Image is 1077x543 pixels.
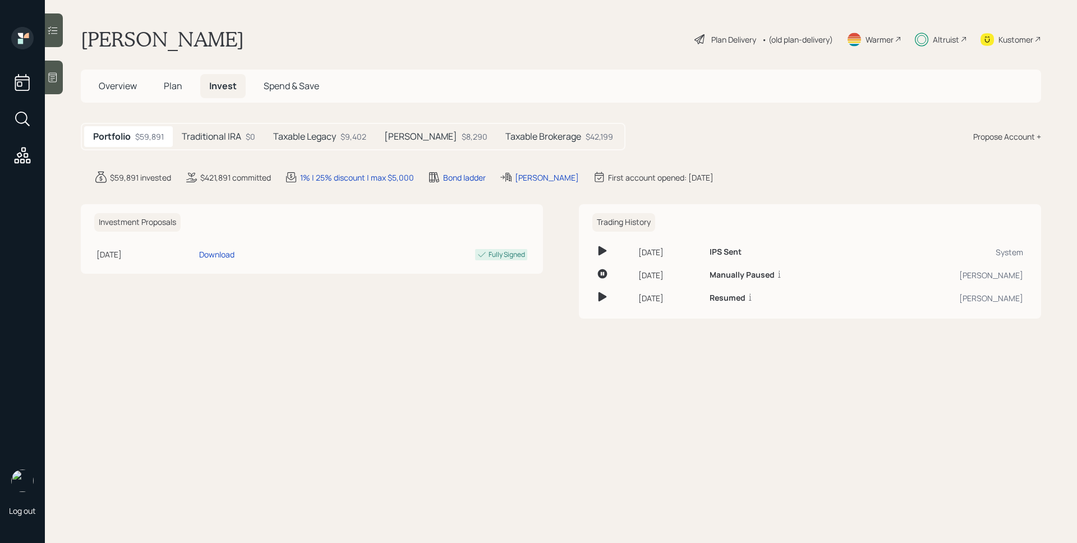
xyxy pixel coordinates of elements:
h5: Taxable Legacy [273,131,336,142]
div: Propose Account + [973,131,1041,142]
h6: Investment Proposals [94,213,181,232]
div: $0 [246,131,255,142]
div: $42,199 [586,131,613,142]
div: Bond ladder [443,172,486,183]
div: [DATE] [638,292,700,304]
div: $421,891 committed [200,172,271,183]
img: james-distasi-headshot.png [11,470,34,492]
h1: [PERSON_NAME] [81,27,244,52]
div: 1% | 25% discount | max $5,000 [300,172,414,183]
div: System [881,246,1023,258]
div: [PERSON_NAME] [515,172,579,183]
div: [PERSON_NAME] [881,292,1023,304]
div: Download [199,249,234,260]
h5: [PERSON_NAME] [384,131,457,142]
div: Warmer [866,34,894,45]
div: [DATE] [96,249,195,260]
h5: Taxable Brokerage [505,131,581,142]
div: [DATE] [638,246,700,258]
div: Kustomer [998,34,1033,45]
span: Overview [99,80,137,92]
div: Plan Delivery [711,34,756,45]
div: First account opened: [DATE] [608,172,714,183]
div: $9,402 [340,131,366,142]
div: Altruist [933,34,959,45]
div: $8,290 [462,131,487,142]
h6: Manually Paused [710,270,775,280]
div: Fully Signed [489,250,525,260]
span: Spend & Save [264,80,319,92]
div: [DATE] [638,269,700,281]
h6: Resumed [710,293,745,303]
div: $59,891 invested [110,172,171,183]
div: Log out [9,505,36,516]
span: Invest [209,80,237,92]
div: • (old plan-delivery) [762,34,833,45]
span: Plan [164,80,182,92]
h5: Traditional IRA [182,131,241,142]
h6: IPS Sent [710,247,742,257]
div: [PERSON_NAME] [881,269,1023,281]
h5: Portfolio [93,131,131,142]
h6: Trading History [592,213,655,232]
div: $59,891 [135,131,164,142]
